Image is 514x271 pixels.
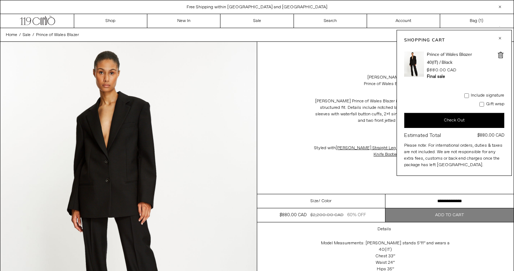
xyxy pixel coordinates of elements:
h3: Details [377,227,391,232]
span: Add to cart [435,212,464,218]
span: Styled with and [314,145,456,157]
a: Search [294,14,367,28]
button: Add to cart [385,208,514,222]
div: 60% OFF [347,212,366,218]
span: / [19,32,21,38]
a: [PERSON_NAME] [367,74,403,81]
span: 1 [480,18,482,24]
a: Shop [74,14,147,28]
a: Account [367,14,440,28]
a: [PERSON_NAME] Straight Leg Trousers [336,145,414,151]
a: Home [6,32,17,38]
div: $880.00 CAD [280,212,307,218]
a: Sale [220,14,294,28]
span: Size [310,198,318,204]
div: Prince of Wales Blazer [364,81,407,87]
a: Sale [23,32,31,38]
p: [PERSON_NAME] Prince of Wales Blazer in black features and oversized structured fit. Details incl... [313,94,457,128]
a: Bag () [440,14,513,28]
span: / Color [318,198,331,204]
a: Prince of Wales Blazer [36,32,79,38]
span: ) [480,18,483,24]
span: / [32,32,34,38]
div: $2,200.00 CAD [310,212,344,218]
a: New In [147,14,220,28]
a: Free Shipping within [GEOGRAPHIC_DATA] and [GEOGRAPHIC_DATA] [187,4,327,10]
